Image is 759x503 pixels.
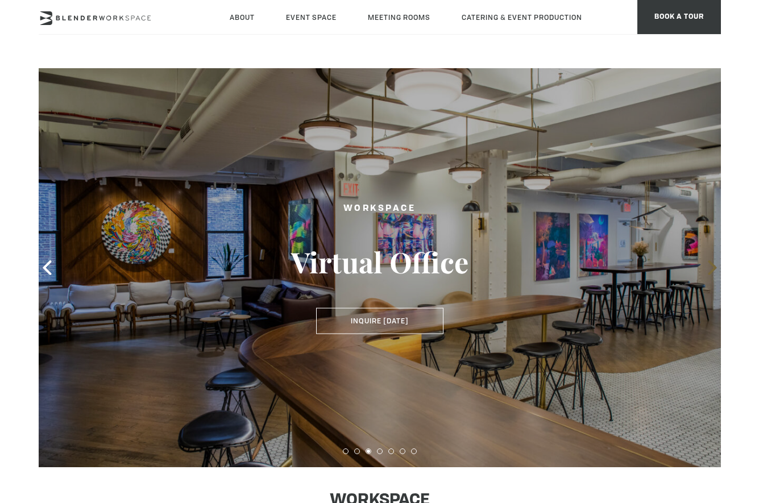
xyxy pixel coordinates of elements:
[249,202,511,216] h2: Workspace
[316,313,443,326] a: Inquire [DATE]
[316,308,443,334] button: Inquire [DATE]
[554,357,759,503] iframe: Chat Widget
[249,244,511,280] h3: Virtual Office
